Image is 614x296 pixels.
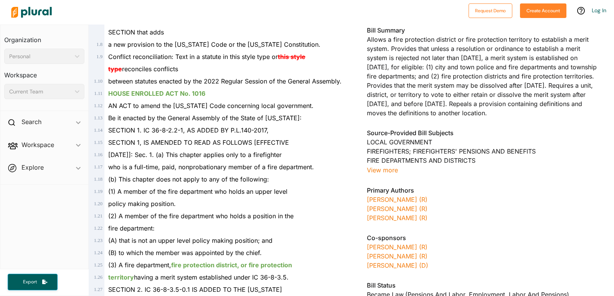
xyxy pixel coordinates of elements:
[367,26,599,122] div: Allows a fire protection district or fire protection territory to establish a merit system. Provi...
[520,6,566,14] a: Create Account
[108,286,282,293] span: SECTION 2. IC 36-8-3.5-0.1 IS ADDED TO THE [US_STATE]
[94,115,102,121] span: 1 . 13
[108,41,320,48] span: a new provision to the [US_STATE] Code or the [US_STATE] Constitution.
[367,186,599,195] h3: Primary Authors
[108,151,282,159] span: [DATE]]: Sec. 1. (a) This chapter applies only to a firefighter
[520,3,566,18] button: Create Account
[108,273,289,281] span: having a merit system established under IC 36-8-3.5.
[94,250,102,255] span: 1 . 24
[108,53,305,73] span: Conflict reconciliation: Text in a statute in this style type or reconciles conflicts
[94,164,102,170] span: 1 . 17
[8,274,58,290] button: Export
[108,90,205,97] ins: HOUSE ENROLLED ACT No. 1016
[96,42,102,47] span: 1 . 8
[367,128,599,137] h3: Source-Provided Bill Subjects
[94,226,102,231] span: 1 . 22
[367,252,427,260] a: [PERSON_NAME] (R)
[94,152,102,157] span: 1 . 16
[367,262,428,269] a: [PERSON_NAME] (D)
[18,279,42,285] span: Export
[96,54,102,59] span: 1 . 9
[94,91,102,96] span: 1 . 11
[367,214,427,222] a: [PERSON_NAME] (R)
[94,287,102,292] span: 1 . 27
[94,128,102,133] span: 1 . 14
[592,7,606,14] a: Log In
[367,205,427,213] a: [PERSON_NAME] (R)
[4,29,84,46] h3: Organization
[108,175,269,183] span: (b) This chapter does not apply to any of the following:
[94,201,102,206] span: 1 . 20
[108,126,269,134] span: SECTION 1. IC 36-8-2.2-1, AS ADDED BY P.L.140-2017,
[108,139,289,146] span: SECTION 1, IS AMENDED TO READ AS FOLLOWS [EFFECTIVE
[108,224,155,232] span: fire department:
[94,78,102,84] span: 1 . 10
[367,26,599,35] h3: Bill Summary
[94,103,102,108] span: 1 . 12
[94,213,102,219] span: 1 . 21
[9,52,72,61] div: Personal
[94,275,102,280] span: 1 . 26
[469,3,512,18] button: Request Demo
[108,237,272,244] span: (A) that is not an upper level policy making position; and
[108,77,342,85] span: between statutes enacted by the 2022 Regular Session of the General Assembly.
[108,102,314,110] span: AN ACT to amend the [US_STATE] Code concerning local government.
[367,233,599,242] h3: Co-sponsors
[367,147,599,156] div: FIREFIGHTERS; FIREFIGHTERS' PENSIONS AND BENEFITS
[94,189,102,194] span: 1 . 19
[94,140,102,145] span: 1 . 15
[9,88,72,96] div: Current Team
[108,200,176,208] span: policy making position.
[94,238,102,243] span: 1 . 23
[367,137,599,147] div: LOCAL GOVERNMENT
[367,156,599,165] div: FIRE DEPARTMENTS AND DISTRICTS
[21,118,41,126] h2: Search
[108,249,262,257] span: (B) to which the member was appointed by the chief.
[108,163,314,171] span: who is a full-time, paid, nonprobationary member of a fire department.
[108,114,302,122] span: Be it enacted by the General Assembly of the State of [US_STATE]:
[108,261,292,269] span: (3) A fire department,
[108,273,134,281] ins: territory
[469,6,512,14] a: Request Demo
[94,177,102,182] span: 1 . 18
[367,243,427,251] a: [PERSON_NAME] (R)
[367,196,427,203] a: [PERSON_NAME] (R)
[4,64,84,81] h3: Workspace
[108,212,294,220] span: (2) A member of the fire department who holds a position in the
[367,281,599,290] h3: Bill Status
[94,262,102,268] span: 1 . 25
[108,188,287,195] span: (1) A member of the fire department who holds an upper level
[171,261,292,269] ins: fire protection district, or fire protection
[367,165,398,175] button: View more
